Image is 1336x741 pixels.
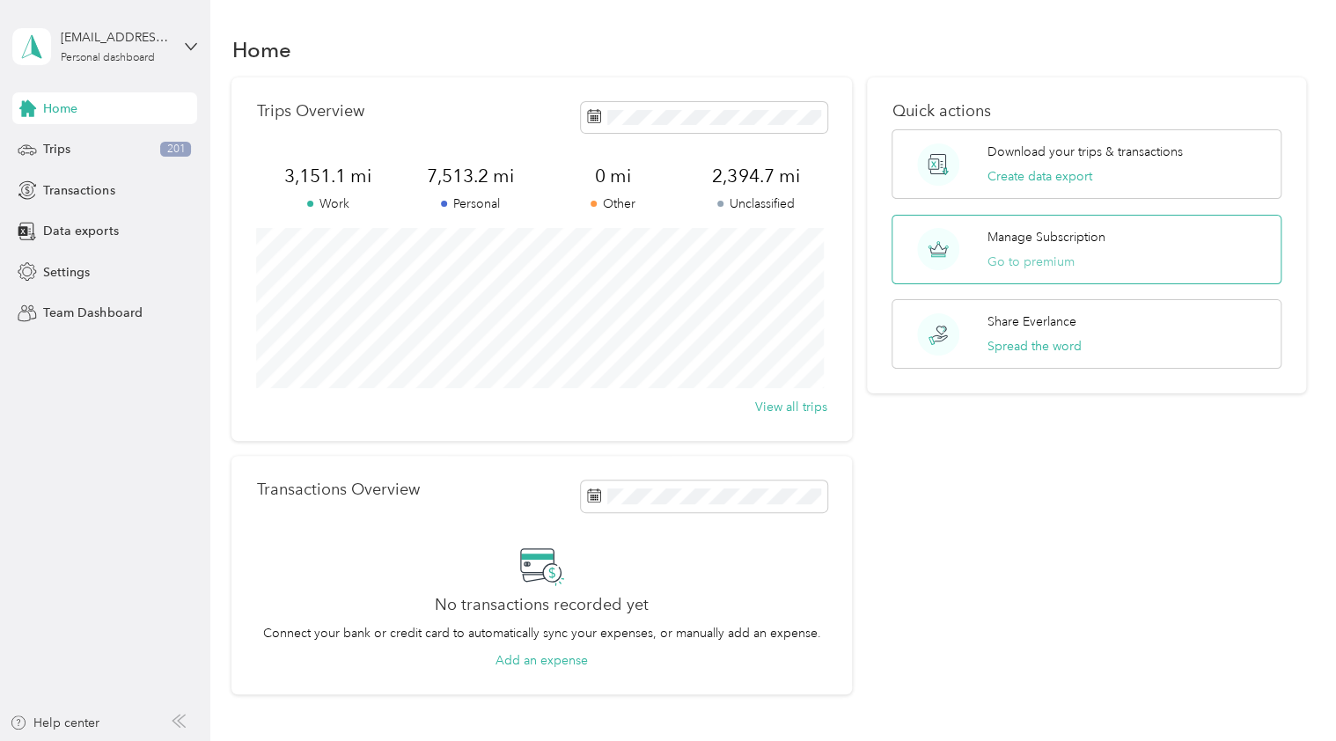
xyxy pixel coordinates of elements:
[10,714,99,732] button: Help center
[43,140,70,158] span: Trips
[495,651,588,670] button: Add an expense
[263,624,821,642] p: Connect your bank or credit card to automatically sync your expenses, or manually add an expense.
[542,194,685,213] p: Other
[542,164,685,188] span: 0 mi
[987,143,1183,161] p: Download your trips & transactions
[43,99,77,118] span: Home
[231,40,290,59] h1: Home
[43,181,114,200] span: Transactions
[160,142,191,158] span: 201
[61,53,155,63] div: Personal dashboard
[685,164,827,188] span: 2,394.7 mi
[987,253,1075,271] button: Go to premium
[61,28,171,47] div: [EMAIL_ADDRESS][DOMAIN_NAME]
[256,164,399,188] span: 3,151.1 mi
[256,102,363,121] p: Trips Overview
[435,596,649,614] h2: No transactions recorded yet
[987,228,1105,246] p: Manage Subscription
[43,222,118,240] span: Data exports
[256,481,419,499] p: Transactions Overview
[987,167,1092,186] button: Create data export
[892,102,1281,121] p: Quick actions
[400,194,542,213] p: Personal
[400,164,542,188] span: 7,513.2 mi
[987,312,1076,331] p: Share Everlance
[755,398,827,416] button: View all trips
[43,304,142,322] span: Team Dashboard
[685,194,827,213] p: Unclassified
[256,194,399,213] p: Work
[43,263,90,282] span: Settings
[1237,642,1336,741] iframe: Everlance-gr Chat Button Frame
[987,337,1082,356] button: Spread the word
